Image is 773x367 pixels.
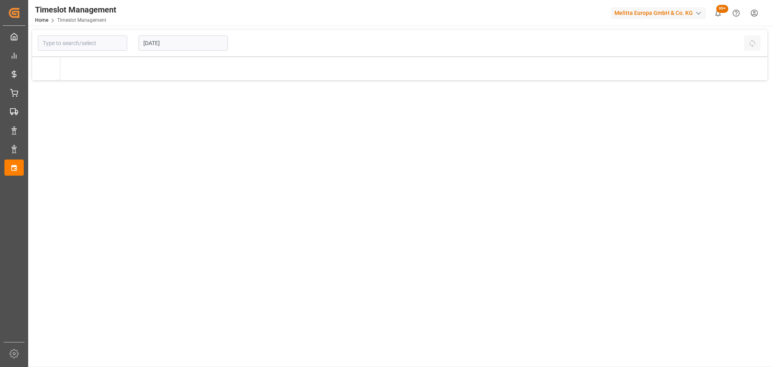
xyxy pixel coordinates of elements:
a: Home [35,17,48,23]
div: Melitta Europa GmbH & Co. KG [611,7,706,19]
button: Melitta Europa GmbH & Co. KG [611,5,709,21]
div: Timeslot Management [35,4,116,16]
input: DD-MM-YYYY [138,35,228,51]
span: 99+ [716,5,728,13]
input: Type to search/select [38,35,127,51]
button: show 100 new notifications [709,4,727,22]
button: Help Center [727,4,745,22]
